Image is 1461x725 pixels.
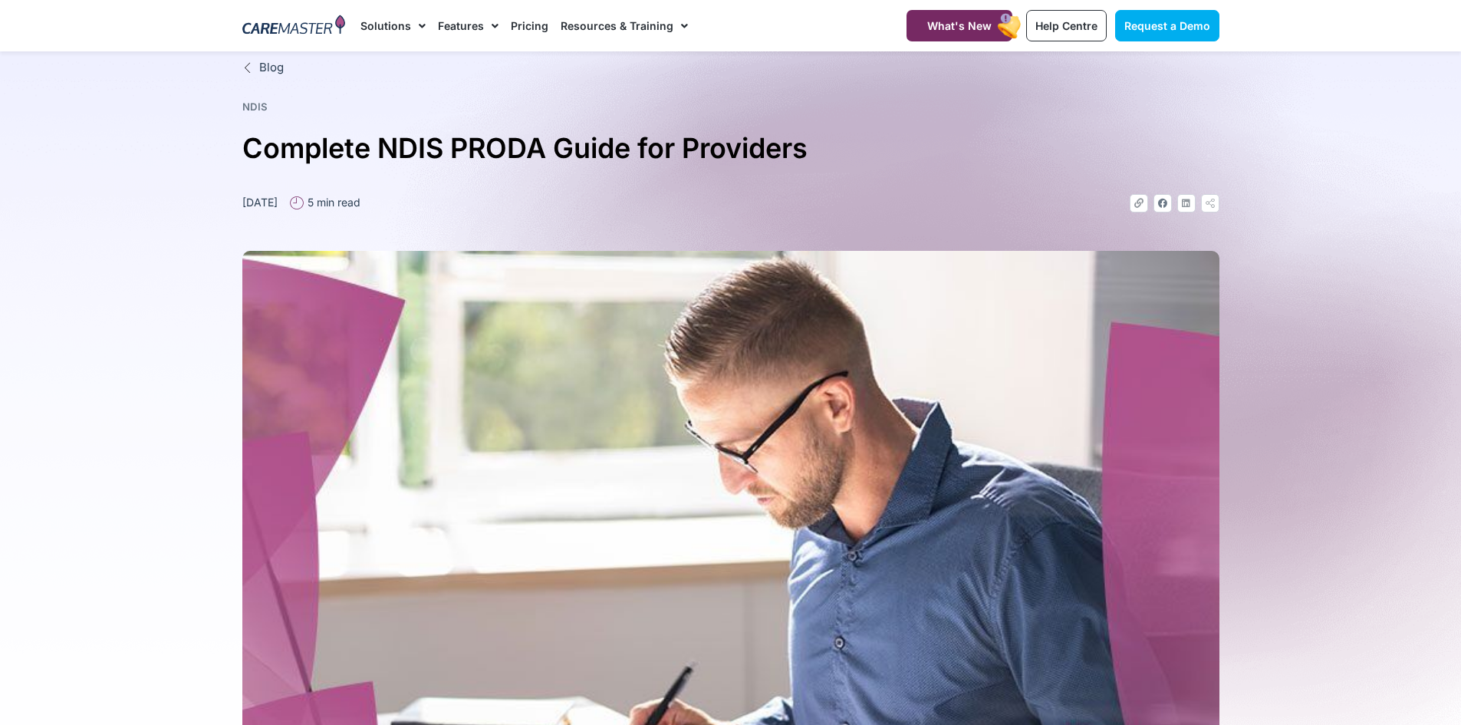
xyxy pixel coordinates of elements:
[242,15,346,38] img: CareMaster Logo
[242,126,1219,171] h1: Complete NDIS PRODA Guide for Providers
[1124,19,1210,32] span: Request a Demo
[927,19,992,32] span: What's New
[242,196,278,209] time: [DATE]
[242,59,1219,77] a: Blog
[255,59,284,77] span: Blog
[304,194,360,210] span: 5 min read
[1035,19,1097,32] span: Help Centre
[1115,10,1219,41] a: Request a Demo
[1026,10,1107,41] a: Help Centre
[907,10,1012,41] a: What's New
[242,101,268,113] a: NDIS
